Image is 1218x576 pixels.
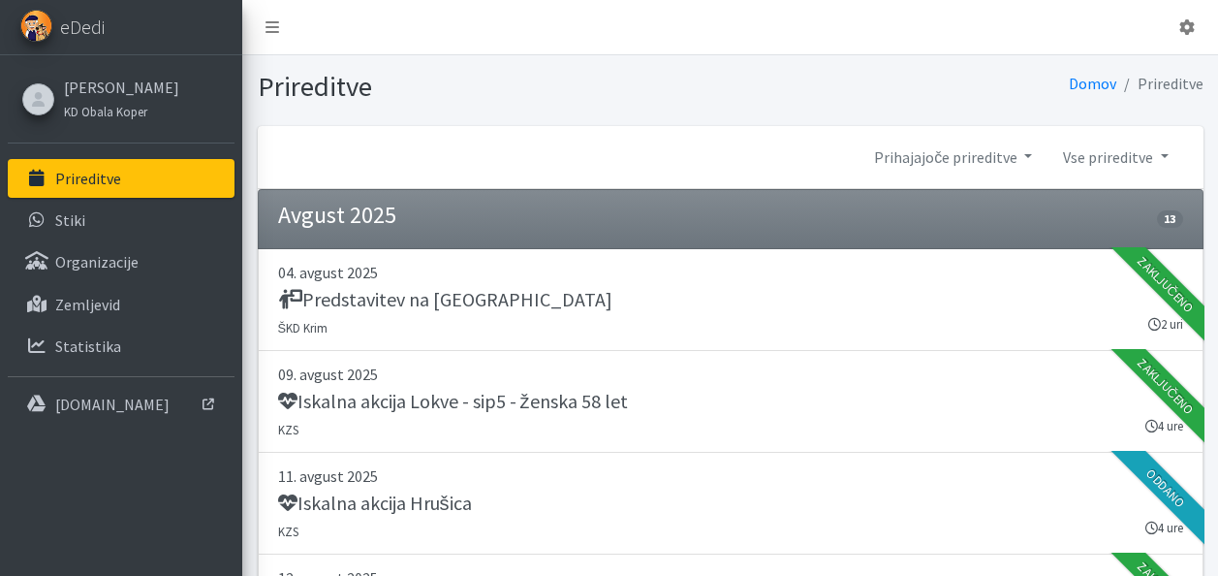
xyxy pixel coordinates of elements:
[60,13,105,42] span: eDedi
[8,385,234,424] a: [DOMAIN_NAME]
[64,104,147,119] small: KD Obala Koper
[278,390,628,413] h5: Iskalna akcija Lokve - sip5 - ženska 58 let
[8,285,234,324] a: Zemljevid
[64,99,179,122] a: KD Obala Koper
[1047,138,1183,176] a: Vse prireditve
[64,76,179,99] a: [PERSON_NAME]
[258,249,1203,351] a: 04. avgust 2025 Predstavitev na [GEOGRAPHIC_DATA] ŠKD Krim 2 uri Zaključeno
[278,288,612,311] h5: Predstavitev na [GEOGRAPHIC_DATA]
[55,295,120,314] p: Zemljevid
[8,242,234,281] a: Organizacije
[55,169,121,188] p: Prireditve
[55,252,139,272] p: Organizacije
[55,210,85,230] p: Stiki
[1069,74,1116,93] a: Domov
[278,320,328,336] small: ŠKD Krim
[55,395,170,414] p: [DOMAIN_NAME]
[258,453,1203,555] a: 11. avgust 2025 Iskalna akcija Hrušica KZS 4 ure Oddano
[278,464,1183,488] p: 11. avgust 2025
[278,492,472,515] h5: Iskalna akcija Hrušica
[55,336,121,356] p: Statistika
[278,261,1183,284] p: 04. avgust 2025
[1157,210,1182,228] span: 13
[20,10,52,42] img: eDedi
[1116,70,1203,98] li: Prireditve
[278,363,1183,386] p: 09. avgust 2025
[278,524,298,539] small: KZS
[278,422,298,437] small: KZS
[8,201,234,240] a: Stiki
[8,159,234,198] a: Prireditve
[859,138,1047,176] a: Prihajajoče prireditve
[258,70,724,104] h1: Prireditve
[8,327,234,366] a: Statistika
[258,351,1203,453] a: 09. avgust 2025 Iskalna akcija Lokve - sip5 - ženska 58 let KZS 4 ure Zaključeno
[278,202,396,230] h4: Avgust 2025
